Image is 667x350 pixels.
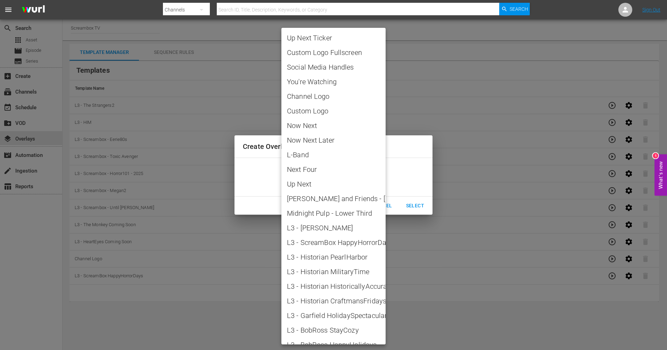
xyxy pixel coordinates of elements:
span: L3 - [PERSON_NAME] [287,223,380,233]
span: menu [4,6,13,14]
span: Custom Logo [287,106,380,116]
span: Search [510,3,528,15]
span: You're Watching [287,77,380,87]
div: 1 [653,153,658,159]
span: Now Next [287,120,380,131]
span: Social Media Handles [287,62,380,72]
span: Midnight Pulp - Lower Third [287,208,380,218]
span: L3 - BobRoss HappyHolidays [287,340,380,350]
span: L3 - Historian CraftmansFridays [287,296,380,306]
span: [PERSON_NAME] and Friends - [DATE] Lower Third [287,193,380,204]
span: Next Four [287,164,380,175]
span: L3 - Historian MilitaryTime [287,267,380,277]
span: Now Next Later [287,135,380,145]
a: Sign Out [642,7,660,13]
span: L3 - Garfield HolidaySpectacular [287,310,380,321]
button: Open Feedback Widget [654,154,667,196]
span: L3 - Historian HistoricallyAccurate [287,281,380,292]
span: L3 - ScreamBox HappyHorrorDays [287,237,380,248]
span: L-Band [287,150,380,160]
span: Channel Logo [287,91,380,102]
span: L3 - Historian PearlHarbor [287,252,380,262]
span: Up Next [287,179,380,189]
span: Custom Logo Fullscreen [287,47,380,58]
span: Up Next Ticker [287,33,380,43]
span: L3 - BobRoss StayCozy [287,325,380,335]
img: ans4CAIJ8jUAAAAAAAAAAAAAAAAAAAAAAAAgQb4GAAAAAAAAAAAAAAAAAAAAAAAAJMjXAAAAAAAAAAAAAAAAAAAAAAAAgAT5G... [17,2,50,18]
